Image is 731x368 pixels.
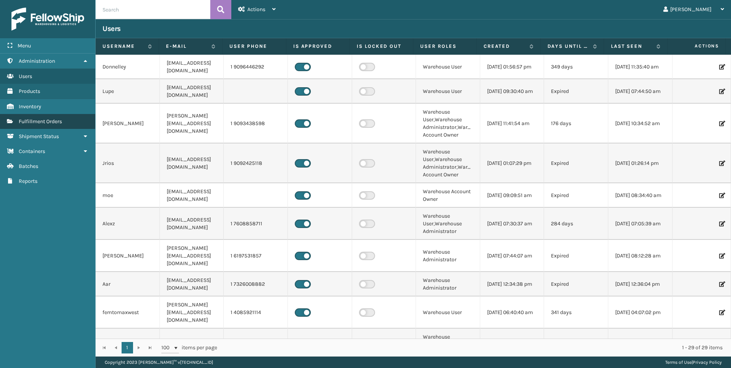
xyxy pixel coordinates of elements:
[96,143,160,183] td: Jrios
[160,296,224,329] td: [PERSON_NAME][EMAIL_ADDRESS][DOMAIN_NAME]
[544,143,608,183] td: Expired
[19,88,40,94] span: Products
[480,240,544,272] td: [DATE] 07:44:07 am
[544,55,608,79] td: 349 days
[19,163,38,169] span: Batches
[19,178,37,184] span: Reports
[96,208,160,240] td: Alexz
[19,148,45,155] span: Containers
[719,89,724,94] i: Edit
[420,43,469,50] label: User Roles
[416,79,480,104] td: Warehouse User
[611,43,653,50] label: Last Seen
[96,104,160,143] td: [PERSON_NAME]
[102,24,121,33] h3: Users
[416,208,480,240] td: Warehouse User,Warehouse Administrator
[18,42,31,49] span: Menu
[608,143,673,183] td: [DATE] 01:26:14 pm
[19,58,55,64] span: Administration
[224,208,288,240] td: 1 7608858711
[416,296,480,329] td: Warehouse User
[102,43,144,50] label: Username
[160,240,224,272] td: [PERSON_NAME][EMAIL_ADDRESS][DOMAIN_NAME]
[224,143,288,183] td: 1 9092425118
[96,240,160,272] td: [PERSON_NAME]
[719,253,724,259] i: Edit
[719,193,724,198] i: Edit
[480,296,544,329] td: [DATE] 06:40:40 am
[96,79,160,104] td: Lupe
[122,342,133,353] a: 1
[480,55,544,79] td: [DATE] 01:56:57 pm
[484,43,525,50] label: Created
[416,55,480,79] td: Warehouse User
[160,143,224,183] td: [EMAIL_ADDRESS][DOMAIN_NAME]
[665,360,692,365] a: Terms of Use
[608,55,673,79] td: [DATE] 11:35:40 am
[160,183,224,208] td: [EMAIL_ADDRESS][DOMAIN_NAME]
[229,43,279,50] label: User phone
[719,310,724,315] i: Edit
[105,357,213,368] p: Copyright 2023 [PERSON_NAME]™ v [TECHNICAL_ID]
[480,208,544,240] td: [DATE] 07:30:37 am
[544,240,608,272] td: Expired
[19,103,41,110] span: Inventory
[19,118,62,125] span: Fulfillment Orders
[480,79,544,104] td: [DATE] 09:30:40 am
[11,8,84,31] img: logo
[416,143,480,183] td: Warehouse User,Warehouse Administrator,Warehouse Account Owner
[608,296,673,329] td: [DATE] 04:07:02 pm
[544,208,608,240] td: 284 days
[96,296,160,329] td: femtomaxwest
[608,208,673,240] td: [DATE] 07:05:39 am
[224,55,288,79] td: 1 9096446292
[719,221,724,226] i: Edit
[161,344,173,352] span: 100
[224,296,288,329] td: 1 4085921114
[247,6,265,13] span: Actions
[608,183,673,208] td: [DATE] 08:34:40 am
[608,272,673,296] td: [DATE] 12:36:04 pm
[228,344,723,352] div: 1 - 29 of 29 items
[416,104,480,143] td: Warehouse User,Warehouse Administrator,Warehouse Account Owner
[416,272,480,296] td: Warehouse Administrator
[357,43,406,50] label: Is Locked Out
[480,183,544,208] td: [DATE] 09:09:51 am
[19,133,59,140] span: Shipment Status
[693,360,722,365] a: Privacy Policy
[166,43,208,50] label: E-mail
[544,272,608,296] td: Expired
[544,183,608,208] td: Expired
[160,79,224,104] td: [EMAIL_ADDRESS][DOMAIN_NAME]
[416,240,480,272] td: Warehouse Administrator
[160,104,224,143] td: [PERSON_NAME][EMAIL_ADDRESS][DOMAIN_NAME]
[665,357,722,368] div: |
[96,183,160,208] td: moe
[416,183,480,208] td: Warehouse Account Owner
[670,40,724,52] span: Actions
[719,282,724,287] i: Edit
[544,104,608,143] td: 176 days
[480,104,544,143] td: [DATE] 11:41:54 am
[608,240,673,272] td: [DATE] 08:12:28 am
[160,272,224,296] td: [EMAIL_ADDRESS][DOMAIN_NAME]
[719,64,724,70] i: Edit
[480,272,544,296] td: [DATE] 12:34:38 pm
[480,143,544,183] td: [DATE] 01:07:29 pm
[96,55,160,79] td: Donnelley
[19,73,32,80] span: Users
[160,55,224,79] td: [EMAIL_ADDRESS][DOMAIN_NAME]
[224,240,288,272] td: 1 6197531857
[544,79,608,104] td: Expired
[608,104,673,143] td: [DATE] 10:34:52 am
[224,104,288,143] td: 1 9093438598
[224,272,288,296] td: 1 7326008882
[544,296,608,329] td: 341 days
[608,79,673,104] td: [DATE] 07:44:50 am
[161,342,217,353] span: items per page
[96,272,160,296] td: Aar
[160,208,224,240] td: [EMAIL_ADDRESS][DOMAIN_NAME]
[719,161,724,166] i: Edit
[293,43,343,50] label: Is Approved
[547,43,589,50] label: Days until password expires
